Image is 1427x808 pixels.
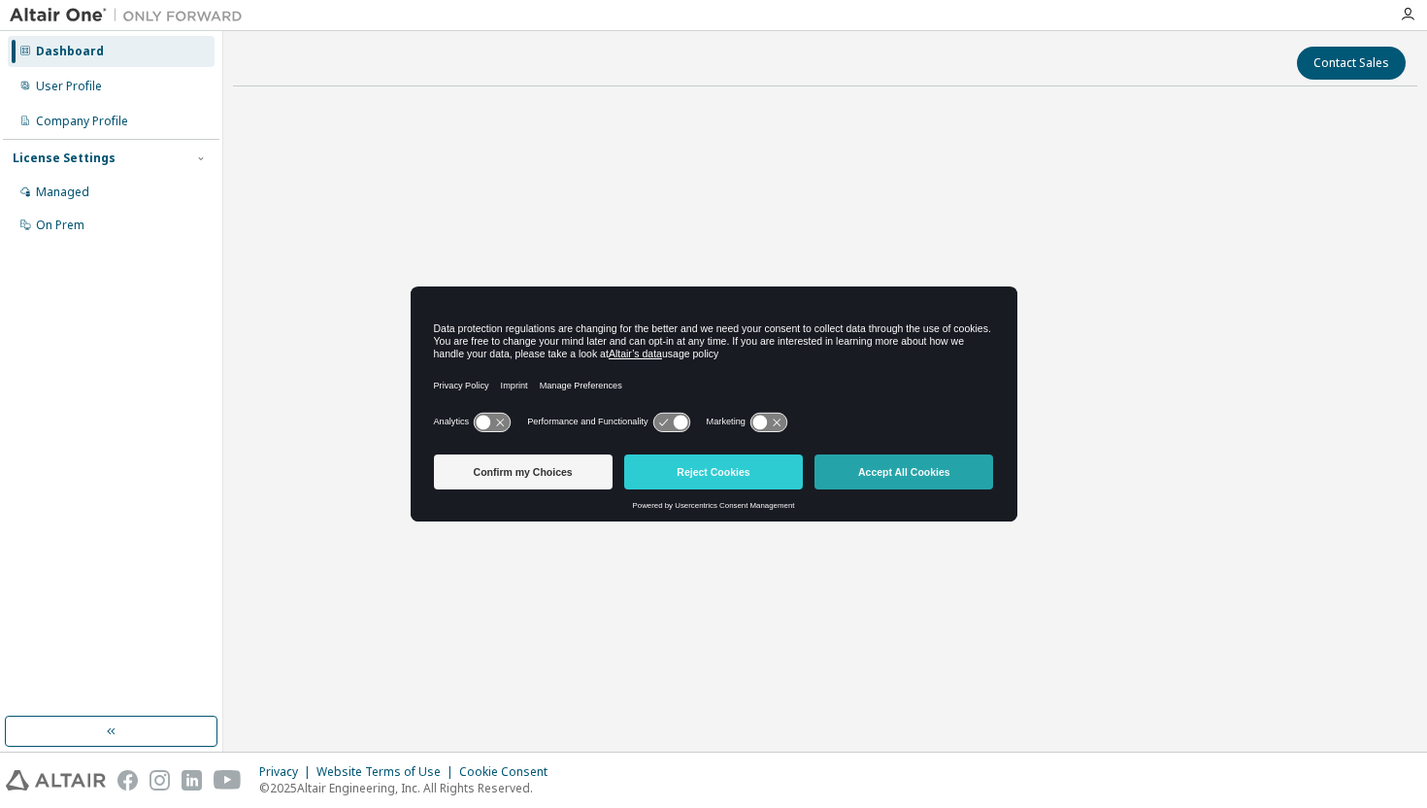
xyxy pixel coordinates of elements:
[6,770,106,791] img: altair_logo.svg
[259,780,559,796] p: © 2025 Altair Engineering, Inc. All Rights Reserved.
[459,764,559,780] div: Cookie Consent
[36,218,84,233] div: On Prem
[36,44,104,59] div: Dashboard
[36,79,102,94] div: User Profile
[36,114,128,129] div: Company Profile
[149,770,170,791] img: instagram.svg
[316,764,459,780] div: Website Terms of Use
[117,770,138,791] img: facebook.svg
[10,6,252,25] img: Altair One
[1297,47,1406,80] button: Contact Sales
[13,151,116,166] div: License Settings
[36,185,89,200] div: Managed
[259,764,316,780] div: Privacy
[182,770,202,791] img: linkedin.svg
[214,770,242,791] img: youtube.svg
